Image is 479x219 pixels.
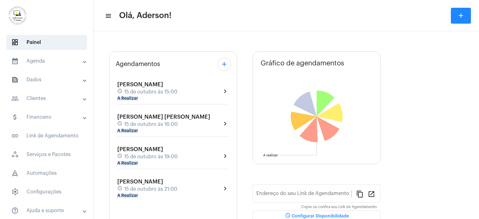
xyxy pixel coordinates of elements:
mat-icon: chevron_right [221,88,229,95]
span: 15 de outubro às 19:00 [124,154,178,159]
mat-icon: sidenav icon [11,57,19,65]
span: 15 de outubro às 21:00 [124,186,177,192]
text: A realizar [263,154,278,157]
mat-icon: open_in_new [368,190,375,198]
span: Agendamentos [116,61,160,68]
mat-panel-title: Financeiro [11,113,83,121]
mat-icon: schedule [117,88,123,95]
mat-panel-title: Agenda [11,57,83,65]
mat-expansion-panel-header: sidenav iconClientes [4,91,93,106]
mat-panel-title: Dados [11,76,83,83]
mat-icon: schedule [117,153,123,160]
span: [PERSON_NAME] [PERSON_NAME] [117,114,210,120]
mat-chip: A Realizar [117,161,138,165]
mat-panel-title: Ajuda e suporte [11,207,83,214]
mat-icon: sidenav icon [11,207,19,214]
span: 15 de outubro às 15:00 [124,89,177,95]
span: sidenav icon [11,169,19,177]
mat-icon: sidenav icon [11,76,19,83]
mat-icon: add [457,12,465,19]
input: Link [256,192,351,198]
mat-icon: chevron_right [221,120,229,127]
span: [PERSON_NAME] [117,179,163,184]
mat-expansion-panel-header: sidenav iconAgenda [4,54,93,69]
span: [PERSON_NAME] [117,82,163,87]
mat-chip: A Realizar [117,193,138,198]
span: Gráfico de agendamentos [261,60,344,67]
span: sidenav icon [11,39,19,46]
mat-icon: content_copy [356,190,364,198]
mat-hint: Copie ou confira seu Link de Agendamento [301,205,377,209]
span: Painel [6,35,87,50]
span: 15 de outubro às 16:00 [124,121,178,127]
mat-icon: sidenav icon [11,132,19,140]
mat-panel-title: Clientes [11,95,83,102]
span: Configurar Disponibilidade [284,214,349,218]
span: [PERSON_NAME] [117,146,163,152]
mat-chip: A Realizar [117,96,138,101]
mat-icon: sidenav icon [11,113,19,121]
span: Serviços e Pacotes [6,147,87,162]
mat-icon: chevron_right [221,152,229,160]
mat-icon: schedule [117,186,123,193]
span: Olá, Aderson! [119,11,172,21]
span: Configurações [6,184,87,199]
span: sidenav icon [11,188,19,196]
span: Automações [6,166,87,181]
mat-icon: sidenav icon [11,95,19,102]
mat-expansion-panel-header: sidenav iconAjuda e suporte [4,203,93,218]
mat-icon: schedule [117,121,123,128]
mat-icon: sidenav icon [105,12,111,20]
mat-expansion-panel-header: sidenav iconDados [4,72,93,87]
span: sidenav icon [11,151,19,158]
mat-icon: chevron_right [221,185,229,192]
img: d7e3195d-0907-1efa-a796-b593d293ae59.png [5,3,30,28]
mat-expansion-panel-header: sidenav iconFinanceiro [4,110,93,125]
mat-chip: A Realizar [117,129,138,133]
span: Link de Agendamento [6,128,87,143]
mat-icon: add [220,60,228,68]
